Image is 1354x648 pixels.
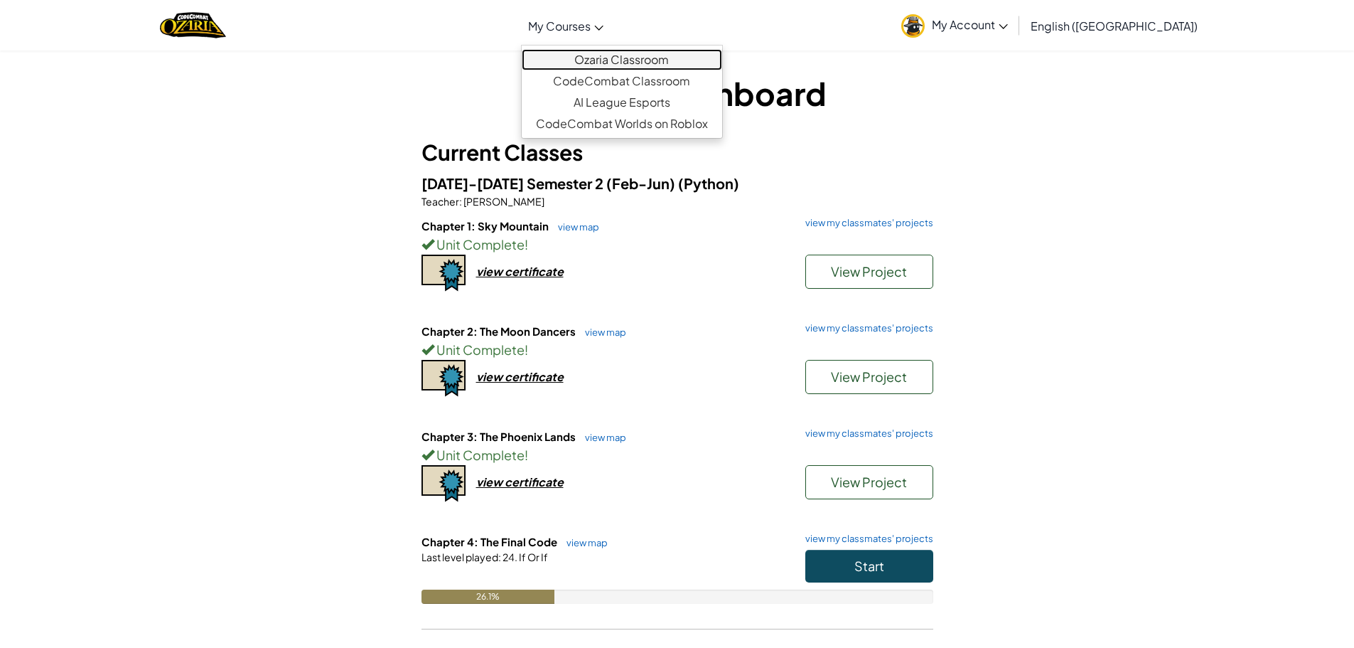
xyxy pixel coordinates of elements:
a: view certificate [421,474,564,489]
span: Teacher [421,195,459,208]
h1: Student Dashboard [421,71,933,115]
a: AI League Esports [522,92,722,113]
a: CodeCombat Classroom [522,70,722,92]
span: My Account [932,17,1008,32]
span: English ([GEOGRAPHIC_DATA]) [1031,18,1198,33]
a: view my classmates' projects [798,324,933,333]
img: certificate-icon.png [421,465,466,502]
button: View Project [805,465,933,499]
span: Last level played [421,551,498,563]
img: Home [160,11,226,40]
span: Chapter 2: The Moon Dancers [421,324,578,338]
img: certificate-icon.png [421,255,466,292]
span: View Project [831,263,907,280]
span: Unit Complete [434,341,525,358]
a: view certificate [421,369,564,384]
a: view map [551,221,599,233]
a: English ([GEOGRAPHIC_DATA]) [1023,6,1205,45]
a: CodeCombat Worlds on Roblox [522,113,722,134]
span: Chapter 4: The Final Code [421,535,559,548]
a: view map [578,432,626,443]
span: View Project [831,368,907,385]
button: View Project [805,360,933,394]
span: Unit Complete [434,236,525,253]
span: View Project [831,474,907,490]
div: 26.1% [421,590,555,604]
a: Ozaria Classroom [522,49,722,70]
span: (Python) [678,174,739,192]
span: Unit Complete [434,447,525,463]
span: 24. [501,551,517,563]
a: view certificate [421,264,564,279]
a: view map [559,537,608,548]
button: View Project [805,255,933,289]
a: view my classmates' projects [798,534,933,543]
span: My Courses [528,18,591,33]
a: view my classmates' projects [798,218,933,228]
span: Chapter 3: The Phoenix Lands [421,430,578,443]
a: view my classmates' projects [798,429,933,438]
span: Start [854,558,884,574]
span: : [498,551,501,563]
span: ! [525,236,528,253]
h3: Current Classes [421,137,933,169]
span: : [459,195,462,208]
div: view certificate [476,264,564,279]
a: view map [578,326,626,338]
span: [DATE]-[DATE] Semester 2 (Feb-Jun) [421,174,678,192]
span: ! [525,447,528,463]
img: certificate-icon.png [421,360,466,397]
div: view certificate [476,369,564,384]
a: My Courses [521,6,611,45]
div: view certificate [476,474,564,489]
button: Start [805,550,933,583]
a: Ozaria by CodeCombat logo [160,11,226,40]
a: My Account [894,3,1015,48]
span: If Or If [517,551,548,563]
img: avatar [901,14,925,38]
span: [PERSON_NAME] [462,195,544,208]
span: Chapter 1: Sky Mountain [421,219,551,233]
span: ! [525,341,528,358]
